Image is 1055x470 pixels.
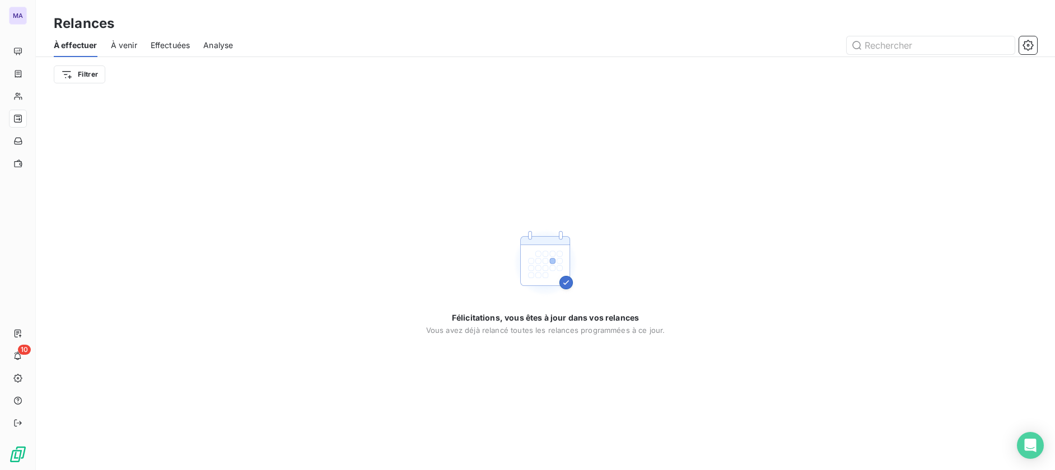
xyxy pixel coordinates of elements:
div: MA [9,7,27,25]
span: Félicitations, vous êtes à jour dans vos relances [452,312,639,323]
span: À effectuer [54,40,97,51]
h3: Relances [54,13,114,34]
div: Open Intercom Messenger [1017,432,1044,459]
img: Logo LeanPay [9,445,27,463]
img: Empty state [510,227,581,299]
span: Analyse [203,40,233,51]
span: Effectuées [151,40,190,51]
span: À venir [111,40,137,51]
span: Vous avez déjà relancé toutes les relances programmées à ce jour. [426,326,665,335]
span: 10 [18,345,31,355]
input: Rechercher [847,36,1015,54]
button: Filtrer [54,65,105,83]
